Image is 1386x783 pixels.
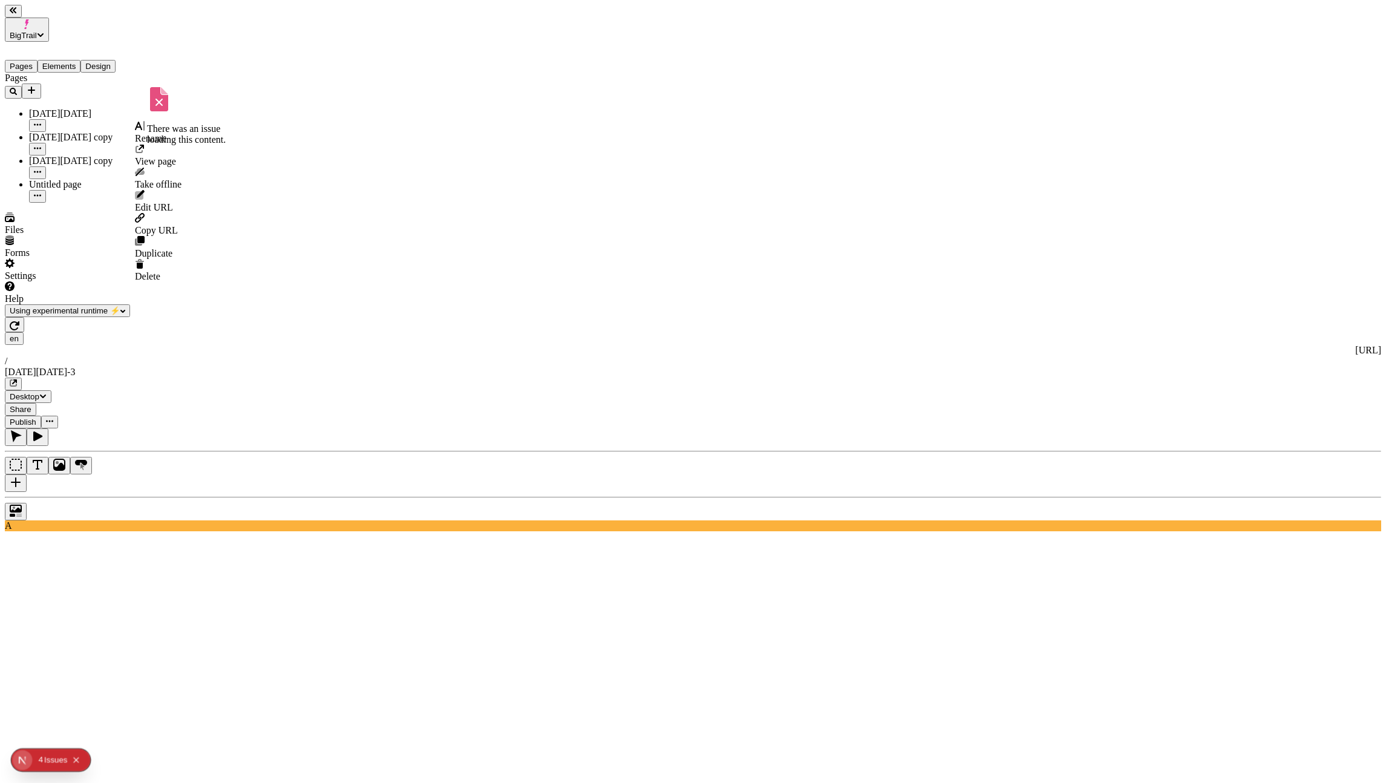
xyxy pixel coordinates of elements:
span: en [10,334,19,343]
span: Delete [135,271,160,281]
span: Rename [135,133,166,143]
span: Copy URL [135,225,178,235]
button: Elements [38,60,81,73]
div: Untitled page [29,179,150,190]
p: Cookie Test Route [5,10,177,21]
p: There was an issue loading this content. [147,123,238,145]
span: Take offline [135,179,181,189]
button: Box [5,457,27,474]
div: Forms [5,247,150,258]
button: BigTrail [5,18,49,42]
button: Publish [5,416,41,428]
button: Pages [5,60,38,73]
div: [DATE][DATE] [29,108,150,119]
button: Share [5,403,36,416]
button: Desktop [5,390,51,403]
div: [DATE][DATE] copy [29,156,150,166]
button: Add new [22,84,41,99]
span: Duplicate [135,248,172,258]
button: Design [80,60,116,73]
div: Files [5,224,150,235]
button: Using experimental runtime ⚡️ [5,304,130,317]
div: Help [5,293,150,304]
div: A [5,520,1381,531]
button: Text [27,457,48,474]
span: Share [10,405,31,414]
div: Pages [5,73,150,84]
span: View page [135,156,176,166]
div: [DATE][DATE] copy [29,132,150,143]
button: Image [48,457,70,474]
div: [DATE][DATE]-3 [5,367,1381,378]
span: Edit URL [135,202,173,212]
div: Settings [5,270,150,281]
span: Using experimental runtime ⚡️ [10,306,120,315]
div: [URL] [5,345,1381,356]
span: Publish [10,418,36,427]
button: Open locale picker [5,332,24,345]
span: BigTrail [10,31,37,40]
div: / [5,356,1381,367]
button: Button [70,457,92,474]
span: Desktop [10,392,39,401]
